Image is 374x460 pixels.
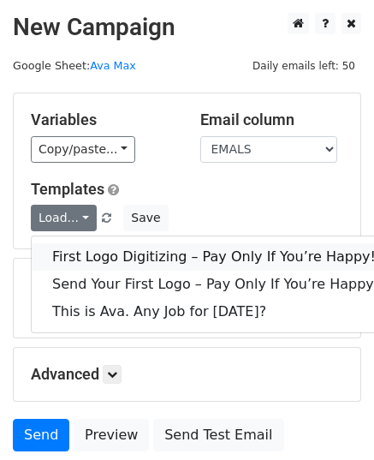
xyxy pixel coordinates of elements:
h2: New Campaign [13,13,361,42]
h5: Email column [200,111,344,129]
a: Preview [74,419,149,451]
a: Copy/paste... [31,136,135,163]
span: Daily emails left: 50 [246,57,361,75]
h5: Advanced [31,365,343,384]
h5: Variables [31,111,175,129]
a: Daily emails left: 50 [246,59,361,72]
a: Ava Max [90,59,136,72]
a: Load... [31,205,97,231]
a: Send Test Email [153,419,283,451]
button: Save [123,205,168,231]
small: Google Sheet: [13,59,136,72]
a: Send [13,419,69,451]
a: Templates [31,180,104,198]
